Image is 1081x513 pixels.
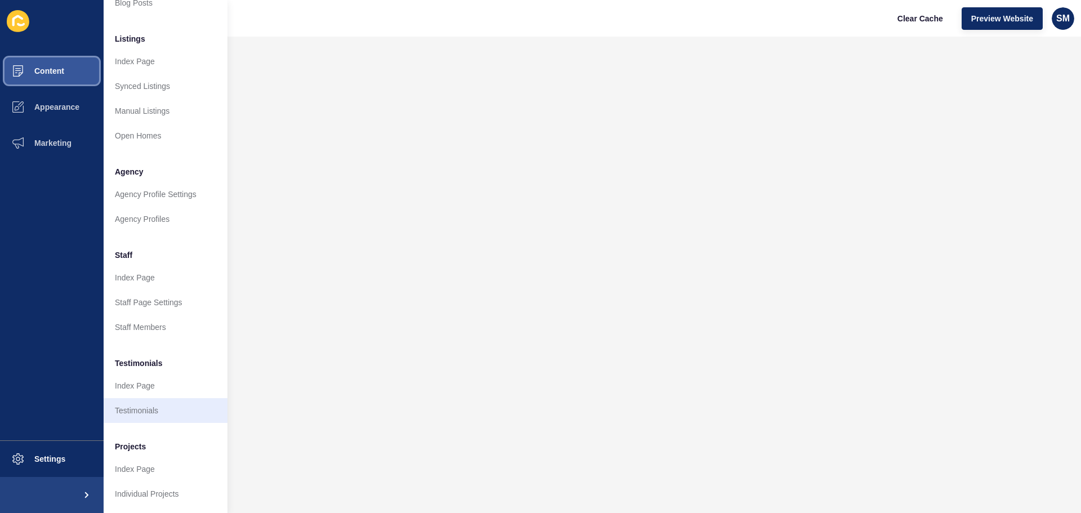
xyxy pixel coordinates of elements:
[1056,13,1070,24] span: SM
[115,33,145,44] span: Listings
[104,315,227,340] a: Staff Members
[104,74,227,99] a: Synced Listings
[971,13,1033,24] span: Preview Website
[104,99,227,123] a: Manual Listings
[115,249,132,261] span: Staff
[962,7,1043,30] button: Preview Website
[104,457,227,481] a: Index Page
[897,13,943,24] span: Clear Cache
[104,207,227,231] a: Agency Profiles
[888,7,953,30] button: Clear Cache
[115,166,144,177] span: Agency
[104,182,227,207] a: Agency Profile Settings
[115,358,163,369] span: Testimonials
[104,265,227,290] a: Index Page
[104,123,227,148] a: Open Homes
[104,290,227,315] a: Staff Page Settings
[104,481,227,506] a: Individual Projects
[104,398,227,423] a: Testimonials
[115,441,146,452] span: Projects
[104,49,227,74] a: Index Page
[104,373,227,398] a: Index Page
